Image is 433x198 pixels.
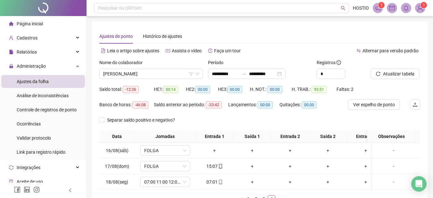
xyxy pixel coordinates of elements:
span: search [341,6,346,11]
th: Data [99,130,135,143]
span: Faltas: 2 [337,87,354,92]
span: FOLGA [144,146,186,155]
div: 07:01 [198,178,231,185]
span: 00:14 [163,86,178,93]
div: + [312,147,344,154]
span: 18/08(seg) [106,179,128,185]
span: Assista o vídeo [172,48,202,53]
span: filter [189,72,193,76]
span: Ocorrências [17,121,41,126]
span: audit [9,179,13,184]
th: Observações [367,130,415,143]
span: swap-right [241,71,246,76]
div: 15:07 [198,163,231,170]
span: 1 [423,3,425,7]
span: Cadastros [17,35,37,40]
span: Validar protocolo [17,135,51,141]
span: FOLGA [144,161,186,171]
span: MARIA DE FATIMA ALVES [103,69,199,79]
span: instagram [33,186,40,193]
span: Integrações [17,165,40,170]
button: Atualizar tabela [371,69,420,79]
th: Entrada 2 [271,130,309,143]
div: Quitações: [279,101,324,108]
div: + [349,178,382,185]
span: down [183,180,187,184]
span: reload [376,72,380,76]
div: Ajustes de ponto [99,33,133,40]
span: 00:00 [302,101,317,108]
label: Nome do colaborador [99,59,147,66]
span: -46:08 [132,101,148,108]
span: Separar saldo positivo e negativo? [104,116,178,124]
span: Controle de registros de ponto [17,107,77,112]
span: mail [389,5,395,11]
span: Atualizar tabela [383,70,414,77]
div: HE 1: [154,86,186,93]
span: info-circle [337,60,341,65]
div: HE 2: [186,86,218,93]
th: Entrada 3 [347,130,385,143]
div: + [236,178,269,185]
span: Administração [17,64,46,69]
span: history [208,48,212,53]
button: Ver espelho de ponto [348,99,400,110]
span: Análise de inconsistências [17,93,69,98]
span: 07:00 11:00 12:00 17:00 [144,177,186,187]
span: Relatórios [17,49,37,55]
span: Página inicial [17,21,43,26]
sup: 1 [378,2,385,8]
span: -33:42 [206,101,222,108]
span: down [183,164,187,168]
span: Alternar para versão padrão [362,48,419,53]
div: Saldo total: [99,86,154,93]
div: - [375,163,412,170]
span: 00:00 [227,86,242,93]
th: Jornadas [135,130,196,143]
div: + [236,147,269,154]
div: + [274,147,306,154]
th: Saída 2 [309,130,347,143]
div: H. NOT.: [250,86,292,93]
div: - [375,147,412,154]
span: Link para registro rápido [17,150,65,155]
img: 41758 [415,3,425,13]
span: down [183,149,187,152]
label: Período [208,59,228,66]
span: youtube [166,48,170,53]
div: Banco de horas: [99,101,154,108]
span: user-add [9,36,13,40]
span: file [9,50,13,54]
span: left [68,188,72,193]
span: mobile [218,164,223,168]
th: Saída 1 [233,130,271,143]
span: swap [356,48,361,53]
span: HOSTIO [353,4,369,12]
div: + [312,163,344,170]
span: file-text [101,48,105,53]
span: to [241,71,246,76]
div: H. TRAB.: [292,86,337,93]
span: Aceite de uso [17,179,43,184]
div: Saldo anterior ao período: [154,101,228,108]
span: linkedin [24,186,30,193]
div: + [274,163,306,170]
span: Observações [370,133,413,140]
span: Ajustes da folha [17,79,49,84]
sup: Atualize o seu contato no menu Meus Dados [421,2,427,8]
span: bell [403,5,409,11]
th: Entrada 1 [196,130,233,143]
div: HE 3: [218,86,250,93]
span: 17/08(dom) [105,164,129,169]
span: Registros [317,59,341,66]
span: home [9,22,13,26]
span: -12:26 [123,86,139,93]
div: + [236,163,269,170]
span: 00:00 [258,101,273,108]
span: facebook [14,186,21,193]
span: Leia o artigo sobre ajustes [107,48,159,53]
span: sync [9,165,13,170]
span: mobile [218,180,223,184]
div: + [349,163,382,170]
div: - [375,178,412,185]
